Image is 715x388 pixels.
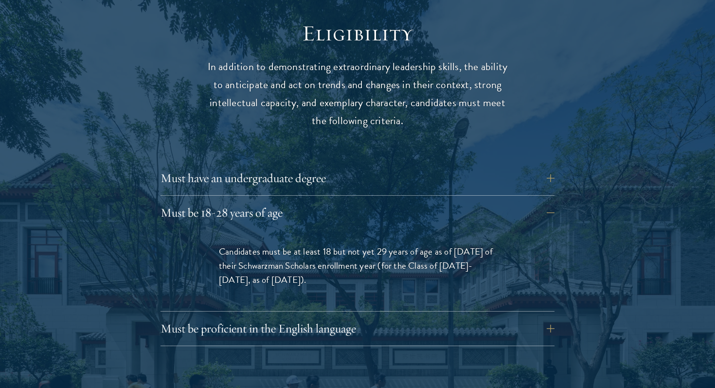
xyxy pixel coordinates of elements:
h2: Eligibility [207,20,508,47]
span: Candidates must be at least 18 but not yet 29 years of age as of [DATE] of their Schwarzman Schol... [219,244,493,287]
button: Must be proficient in the English language [161,317,554,340]
button: Must have an undergraduate degree [161,166,554,190]
button: Must be 18-28 years of age [161,201,554,224]
p: In addition to demonstrating extraordinary leadership skills, the ability to anticipate and act o... [207,58,508,130]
